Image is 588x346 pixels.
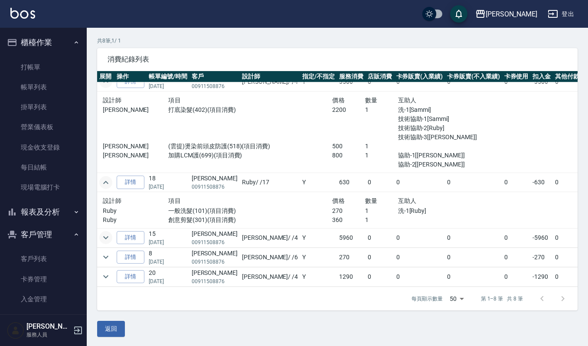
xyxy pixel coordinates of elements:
[300,71,337,82] th: 指定/不指定
[192,183,238,191] p: 00911508876
[3,137,83,157] a: 現金收支登錄
[366,71,394,82] th: 店販消費
[147,248,189,267] td: 8
[147,71,189,82] th: 帳單編號/時間
[147,267,189,286] td: 20
[394,267,445,286] td: 0
[502,71,531,82] th: 卡券使用
[114,71,147,82] th: 操作
[337,173,366,192] td: 630
[530,228,553,247] td: -5960
[97,321,125,337] button: 返回
[502,173,531,192] td: 0
[365,206,398,215] p: 1
[398,197,417,204] span: 互助人
[3,157,83,177] a: 每日結帳
[394,228,445,247] td: 0
[149,258,187,266] p: [DATE]
[99,231,112,244] button: expand row
[486,9,537,20] div: [PERSON_NAME]
[3,97,83,117] a: 掛單列表
[530,173,553,192] td: -630
[530,248,553,267] td: -270
[481,295,523,303] p: 第 1–8 筆 共 8 筆
[398,151,497,160] p: 協助-1[[PERSON_NAME]]
[108,55,567,64] span: 消費紀錄列表
[103,142,168,151] p: [PERSON_NAME]
[103,197,121,204] span: 設計師
[3,223,83,246] button: 客戶管理
[445,267,502,286] td: 0
[502,228,531,247] td: 0
[168,215,332,225] p: 創意剪髮(301)(項目消費)
[394,248,445,267] td: 0
[445,228,502,247] td: 0
[168,105,332,114] p: 打底染髮(402)(項目消費)
[240,228,300,247] td: [PERSON_NAME] / /4
[149,238,187,246] p: [DATE]
[366,248,394,267] td: 0
[149,183,187,191] p: [DATE]
[117,231,144,245] a: 詳情
[189,228,240,247] td: [PERSON_NAME]
[7,322,24,339] img: Person
[412,295,443,303] p: 每頁顯示數量
[240,267,300,286] td: [PERSON_NAME] / /4
[168,142,332,151] p: (雲提)燙染前頭皮防護(518)(項目消費)
[365,97,378,104] span: 數量
[450,5,467,23] button: save
[445,173,502,192] td: 0
[117,176,144,189] a: 詳情
[365,105,398,114] p: 1
[337,248,366,267] td: 270
[398,124,497,133] p: 技術協助-2[Ruby]
[168,97,181,104] span: 項目
[502,267,531,286] td: 0
[97,71,114,82] th: 展開
[189,71,240,82] th: 客戶
[168,151,332,160] p: 加購LCM護(699)(項目消費)
[332,97,345,104] span: 價格
[3,31,83,54] button: 櫃檯作業
[103,97,121,104] span: 設計師
[3,201,83,223] button: 報表及分析
[3,117,83,137] a: 營業儀表板
[530,267,553,286] td: -1290
[10,8,35,19] img: Logo
[97,37,578,45] p: 共 8 筆, 1 / 1
[3,249,83,269] a: 客戶列表
[189,248,240,267] td: [PERSON_NAME]
[300,173,337,192] td: Y
[365,151,398,160] p: 1
[337,228,366,247] td: 5960
[3,177,83,197] a: 現場電腦打卡
[147,173,189,192] td: 18
[366,267,394,286] td: 0
[168,197,181,204] span: 項目
[3,289,83,309] a: 入金管理
[192,82,238,90] p: 00911508876
[189,267,240,286] td: [PERSON_NAME]
[3,77,83,97] a: 帳單列表
[240,173,300,192] td: Ruby / /17
[398,97,417,104] span: 互助人
[103,105,168,114] p: [PERSON_NAME]
[147,228,189,247] td: 15
[192,238,238,246] p: 00911508876
[300,248,337,267] td: Y
[3,269,83,289] a: 卡券管理
[365,215,398,225] p: 1
[332,197,345,204] span: 價格
[332,206,365,215] p: 270
[300,228,337,247] td: Y
[168,206,332,215] p: 一般洗髮(101)(項目消費)
[544,6,578,22] button: 登出
[398,105,497,114] p: 洗-1[Sammi]
[337,71,366,82] th: 服務消費
[446,287,467,310] div: 50
[117,270,144,284] a: 詳情
[366,173,394,192] td: 0
[300,267,337,286] td: Y
[337,267,366,286] td: 1290
[189,173,240,192] td: [PERSON_NAME]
